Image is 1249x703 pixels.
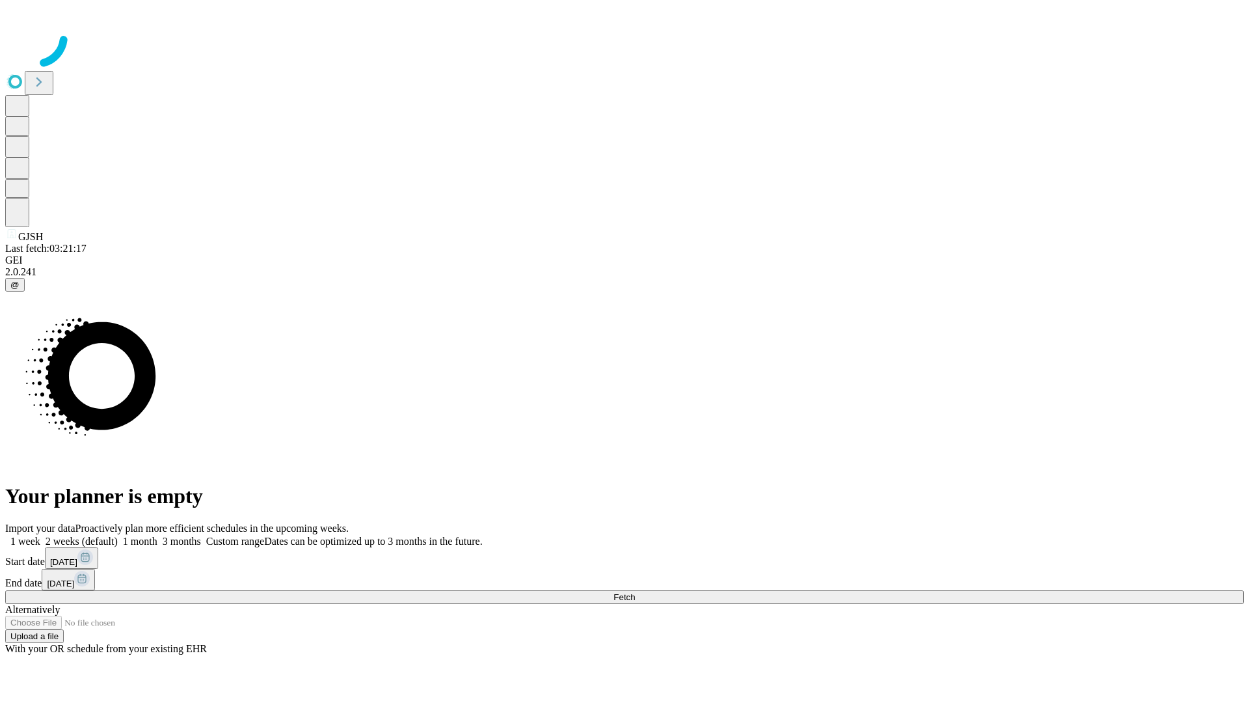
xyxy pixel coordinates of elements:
[206,536,264,547] span: Custom range
[5,629,64,643] button: Upload a file
[264,536,482,547] span: Dates can be optimized up to 3 months in the future.
[10,536,40,547] span: 1 week
[5,243,87,254] span: Last fetch: 03:21:17
[18,231,43,242] span: GJSH
[75,523,349,534] span: Proactively plan more efficient schedules in the upcoming weeks.
[613,592,635,602] span: Fetch
[163,536,201,547] span: 3 months
[5,569,1244,590] div: End date
[5,523,75,534] span: Import your data
[46,536,118,547] span: 2 weeks (default)
[50,557,77,567] span: [DATE]
[5,255,1244,266] div: GEI
[42,569,95,590] button: [DATE]
[10,280,20,290] span: @
[45,547,98,569] button: [DATE]
[5,484,1244,508] h1: Your planner is empty
[47,579,74,588] span: [DATE]
[5,547,1244,569] div: Start date
[5,278,25,292] button: @
[123,536,157,547] span: 1 month
[5,604,60,615] span: Alternatively
[5,643,207,654] span: With your OR schedule from your existing EHR
[5,590,1244,604] button: Fetch
[5,266,1244,278] div: 2.0.241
